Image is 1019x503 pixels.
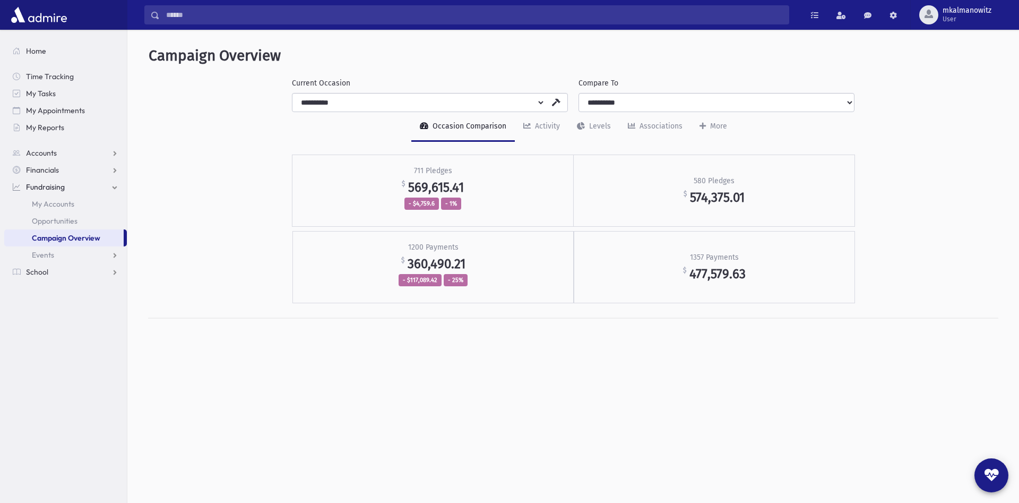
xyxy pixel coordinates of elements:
span: My Tasks [26,89,56,98]
a: Opportunities [4,212,127,229]
span: Campaign Overview [149,47,281,64]
span: My Accounts [32,199,74,209]
span: School [26,267,48,277]
span: Time Tracking [26,72,74,81]
a: Occasion Comparison [411,112,515,142]
a: 1200 Payments $ 360,490.21 - $117,089.42 - 25% 1357 Payments $ 477,579.63 [292,231,855,303]
img: AdmirePro [8,4,70,25]
span: Accounts [26,148,57,158]
div: Occasion Comparison [430,122,506,131]
a: Levels [568,112,619,142]
label: Current Occasion [292,78,350,89]
a: Activity [515,112,568,142]
a: Accounts [4,144,127,161]
span: - $117,089.42 [399,274,442,286]
sup: $ [684,190,687,198]
div: Activity [533,122,560,131]
sup: $ [401,257,404,264]
span: User [943,15,991,23]
div: Associations [637,122,683,131]
span: 574,375.01 [690,190,745,205]
label: Compare To [578,78,618,89]
a: My Tasks [4,85,127,102]
span: Campaign Overview [32,233,100,243]
sup: $ [402,180,405,187]
a: Events [4,246,127,263]
span: 477,579.63 [689,267,746,282]
span: 569,615.41 [408,180,464,194]
span: Fundraising [26,182,65,192]
a: My Accounts [4,195,127,212]
a: More [691,112,736,142]
sup: $ [683,267,686,274]
input: Search [160,5,789,24]
span: - 25% [444,274,468,286]
div: Levels [587,122,611,131]
a: My Appointments [4,102,127,119]
h2: 580 Pledges [694,177,735,186]
a: Financials [4,161,127,178]
a: Time Tracking [4,68,127,85]
span: 360,490.21 [408,256,465,271]
span: Financials [26,165,59,175]
span: Home [26,46,46,56]
span: Opportunities [32,216,77,226]
a: Fundraising [4,178,127,195]
a: School [4,263,127,280]
h2: 1357 Payments [690,253,739,262]
a: My Reports [4,119,127,136]
span: - $4,759.6 [404,198,439,210]
span: My Appointments [26,106,85,115]
h2: 711 Pledges [414,167,452,176]
span: mkalmanowitz [943,6,991,15]
a: Campaign Overview [4,229,124,246]
span: - 1% [441,198,461,210]
div: More [708,122,727,131]
a: Home [4,42,127,59]
a: Associations [619,112,691,142]
a: 711 Pledges $ 569,615.41 - $4,759.6 - 1% 580 Pledges $ 574,375.01 [292,155,855,227]
h2: 1200 Payments [408,243,459,252]
span: My Reports [26,123,64,132]
span: Events [32,250,54,260]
